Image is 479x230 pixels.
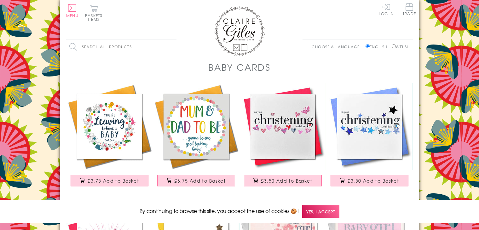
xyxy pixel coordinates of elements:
button: £3.75 Add to Basket [71,175,149,186]
img: Baby Card, Colour Dots, Mum and Dad to Be Good Luck, Embellished with pompoms [153,83,239,170]
span: 0 items [88,13,102,22]
a: Log In [379,3,394,15]
button: £3.50 Add to Basket [244,175,322,186]
button: £3.75 Add to Basket [157,175,235,186]
input: Search all products [66,40,176,54]
img: Claire Giles Greetings Cards [214,6,265,56]
span: £3.50 Add to Basket [261,178,312,184]
span: £3.50 Add to Basket [348,178,399,184]
input: Search [170,40,176,54]
a: Baby Christening Card, Pink Hearts, fabric butterfly Embellished £3.50 Add to Basket [239,83,326,193]
button: £3.50 Add to Basket [331,175,409,186]
label: English [366,44,390,50]
img: Baby Christening Card, Pink Hearts, fabric butterfly Embellished [239,83,326,170]
a: Trade [403,3,416,17]
label: Welsh [392,44,410,50]
h1: Baby Cards [208,61,271,74]
a: Baby Card, Flowers, Leaving to Have a Baby Good Luck, Embellished with pompoms £3.75 Add to Basket [66,83,153,193]
span: Trade [403,3,416,15]
button: Basket0 items [85,5,102,21]
img: Baby Christening Card, Blue Stars, Embellished with a padded star [326,83,413,170]
span: £3.75 Add to Basket [88,178,139,184]
a: Baby Christening Card, Blue Stars, Embellished with a padded star £3.50 Add to Basket [326,83,413,193]
img: Baby Card, Flowers, Leaving to Have a Baby Good Luck, Embellished with pompoms [66,83,153,170]
span: £3.75 Add to Basket [174,178,226,184]
input: English [366,44,370,48]
span: Menu [66,13,78,18]
input: Welsh [392,44,396,48]
a: Baby Card, Colour Dots, Mum and Dad to Be Good Luck, Embellished with pompoms £3.75 Add to Basket [153,83,239,193]
button: Menu [66,4,78,17]
p: Choose a language: [312,44,364,50]
span: Yes, I accept [302,205,339,218]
